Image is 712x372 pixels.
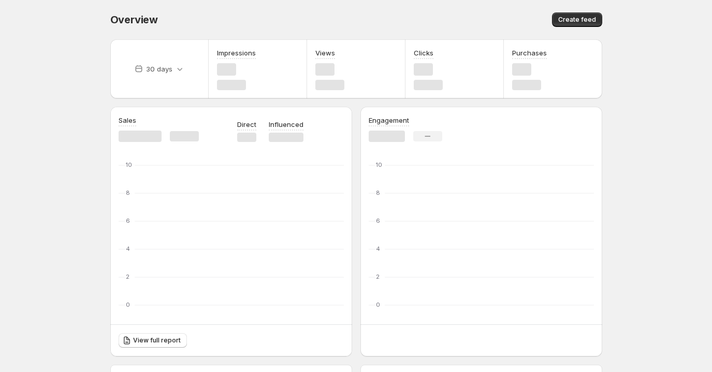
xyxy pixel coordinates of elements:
h3: Clicks [414,48,433,58]
text: 6 [126,217,130,224]
span: Overview [110,13,158,26]
text: 10 [126,161,132,168]
h3: Views [315,48,335,58]
span: Create feed [558,16,596,24]
p: Influenced [269,119,303,130]
text: 8 [126,189,130,196]
p: Direct [237,119,256,130]
h3: Engagement [369,115,409,125]
button: Create feed [552,12,602,27]
h3: Purchases [512,48,547,58]
text: 10 [376,161,382,168]
text: 2 [126,273,129,280]
span: View full report [133,336,181,345]
text: 0 [126,301,130,308]
h3: Sales [119,115,136,125]
text: 8 [376,189,380,196]
text: 0 [376,301,380,308]
h3: Impressions [217,48,256,58]
text: 6 [376,217,380,224]
p: 30 days [146,64,172,74]
text: 4 [376,245,380,252]
a: View full report [119,333,187,348]
text: 4 [126,245,130,252]
text: 2 [376,273,380,280]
